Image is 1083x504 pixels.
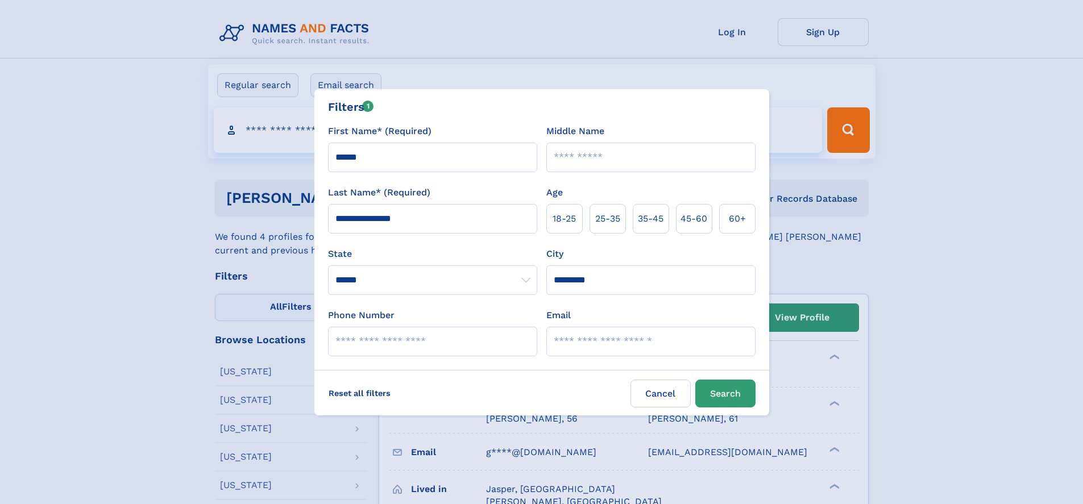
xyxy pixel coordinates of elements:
[630,380,691,407] label: Cancel
[328,186,430,199] label: Last Name* (Required)
[695,380,756,407] button: Search
[553,212,576,226] span: 18‑25
[328,309,395,322] label: Phone Number
[546,186,563,199] label: Age
[546,247,563,261] label: City
[328,247,537,261] label: State
[328,98,374,115] div: Filters
[328,124,431,138] label: First Name* (Required)
[595,212,620,226] span: 25‑35
[729,212,746,226] span: 60+
[546,124,604,138] label: Middle Name
[546,309,571,322] label: Email
[638,212,663,226] span: 35‑45
[321,380,398,407] label: Reset all filters
[680,212,707,226] span: 45‑60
